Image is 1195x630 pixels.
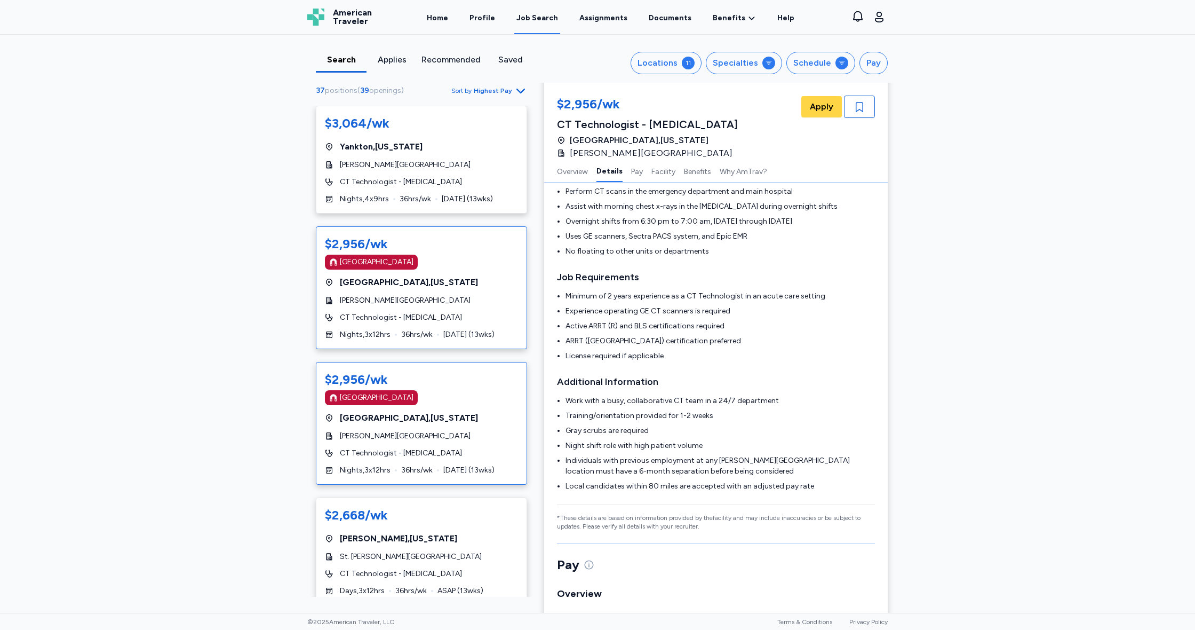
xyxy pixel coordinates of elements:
[340,569,462,579] span: CT Technologist - [MEDICAL_DATA]
[570,134,708,147] span: [GEOGRAPHIC_DATA] , [US_STATE]
[557,586,875,601] div: Overview
[565,291,875,302] li: Minimum of 2 years experience as a CT Technologist in an acute care setting
[401,329,433,340] span: 36 hrs/wk
[443,465,495,476] span: [DATE] ( 13 wks)
[651,160,675,182] button: Facility
[325,371,388,388] div: $2,956/wk
[713,13,756,23] a: Benefits
[565,201,875,212] li: Assist with morning chest x-rays in the [MEDICAL_DATA] during overnight shifts
[565,321,875,332] li: Active ARRT (R) and BLS certifications required
[340,257,413,267] div: [GEOGRAPHIC_DATA]
[706,52,782,74] button: Specialties
[786,52,855,74] button: Schedule
[340,312,462,323] span: CT Technologist - [MEDICAL_DATA]
[333,9,372,26] span: American Traveler
[631,52,702,74] button: Locations11
[565,231,875,242] li: Uses GE scanners, Sectra PACS system, and Epic EMR
[557,160,588,182] button: Overview
[859,52,888,74] button: Pay
[340,177,462,187] span: CT Technologist - [MEDICAL_DATA]
[325,235,388,253] div: $2,956/wk
[565,306,875,317] li: Experience operating GE CT scanners is required
[565,246,875,257] li: No floating to other units or departments
[340,392,413,403] div: [GEOGRAPHIC_DATA]
[565,481,875,492] li: Local candidates within 80 miles are accepted with an adjusted pay rate
[801,96,842,117] button: Apply
[565,336,875,346] li: ARRT ([GEOGRAPHIC_DATA]) certification preferred
[325,507,388,524] div: $2,668/wk
[369,86,401,95] span: openings
[325,115,389,132] div: $3,064/wk
[401,465,433,476] span: 36 hrs/wk
[316,86,325,95] span: 37
[316,85,408,96] div: ( )
[720,160,767,182] button: Why AmTrav?
[340,532,457,545] span: [PERSON_NAME] , [US_STATE]
[489,53,531,66] div: Saved
[638,57,678,69] div: Locations
[395,586,427,596] span: 36 hrs/wk
[340,276,478,289] span: [GEOGRAPHIC_DATA] , [US_STATE]
[320,53,362,66] div: Search
[340,552,482,562] span: St. [PERSON_NAME][GEOGRAPHIC_DATA]
[340,412,478,424] span: [GEOGRAPHIC_DATA] , [US_STATE]
[684,160,711,182] button: Benefits
[451,86,472,95] span: Sort by
[325,86,357,95] span: positions
[713,57,758,69] div: Specialties
[514,1,560,34] a: Job Search
[570,147,732,160] span: [PERSON_NAME][GEOGRAPHIC_DATA]
[442,194,493,204] span: [DATE] ( 13 wks)
[307,9,324,26] img: Logo
[340,295,471,306] span: [PERSON_NAME][GEOGRAPHIC_DATA]
[565,396,875,406] li: Work with a busy, collaborative CT team in a 24/7 department
[557,96,739,115] div: $2,956/wk
[400,194,431,204] span: 36 hrs/wk
[793,57,831,69] div: Schedule
[565,351,875,361] li: License required if applicable
[866,57,881,69] div: Pay
[565,426,875,436] li: Gray scrubs are required
[340,194,389,204] span: Nights , 4 x 9 hrs
[340,586,385,596] span: Days , 3 x 12 hrs
[307,618,394,626] span: © 2025 American Traveler, LLC
[421,53,481,66] div: Recommended
[849,618,888,626] a: Privacy Policy
[340,140,423,153] span: Yankton , [US_STATE]
[340,329,391,340] span: Nights , 3 x 12 hrs
[360,86,369,95] span: 39
[474,86,512,95] span: Highest Pay
[810,100,833,113] span: Apply
[340,448,462,459] span: CT Technologist - [MEDICAL_DATA]
[596,160,623,182] button: Details
[557,374,875,389] h3: Additional Information
[565,440,875,451] li: Night shift role with high patient volume
[631,160,643,182] button: Pay
[340,160,471,170] span: [PERSON_NAME][GEOGRAPHIC_DATA]
[437,586,483,596] span: ASAP ( 13 wks)
[516,13,558,23] div: Job Search
[713,13,745,23] span: Benefits
[557,514,875,531] p: *These details are based on information provided by the facility and may include inaccuracies or ...
[565,216,875,227] li: Overnight shifts from 6:30 pm to 7:00 am, [DATE] through [DATE]
[565,186,875,197] li: Perform CT scans in the emergency department and main hospital
[340,465,391,476] span: Nights , 3 x 12 hrs
[777,618,832,626] a: Terms & Conditions
[340,431,471,442] span: [PERSON_NAME][GEOGRAPHIC_DATA]
[557,270,875,285] h3: Job Requirements
[371,53,413,66] div: Applies
[565,411,875,421] li: Training/orientation provided for 1-2 weeks
[443,329,495,340] span: [DATE] ( 13 wks)
[451,84,527,97] button: Sort byHighest Pay
[557,117,739,132] div: CT Technologist - [MEDICAL_DATA]
[565,455,875,477] li: Individuals with previous employment at any [PERSON_NAME][GEOGRAPHIC_DATA] location must have a 6...
[682,57,695,69] div: 11
[557,556,579,573] span: Pay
